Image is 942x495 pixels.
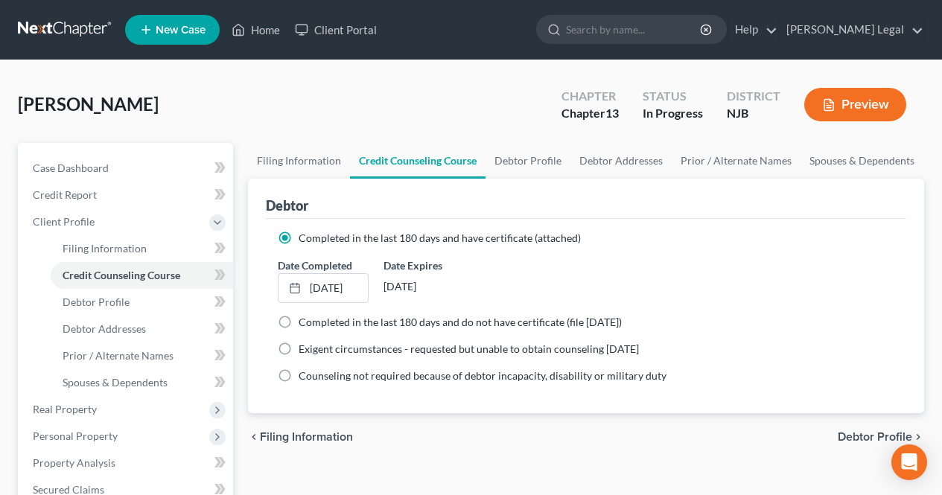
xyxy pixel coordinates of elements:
[838,431,912,443] span: Debtor Profile
[260,431,353,443] span: Filing Information
[486,143,570,179] a: Debtor Profile
[350,143,486,179] a: Credit Counseling Course
[63,349,174,362] span: Prior / Alternate Names
[891,444,927,480] div: Open Intercom Messenger
[21,155,233,182] a: Case Dashboard
[63,242,147,255] span: Filing Information
[21,182,233,208] a: Credit Report
[156,25,206,36] span: New Case
[248,143,350,179] a: Filing Information
[804,88,906,121] button: Preview
[63,322,146,335] span: Debtor Addresses
[278,258,352,273] label: Date Completed
[224,16,287,43] a: Home
[63,296,130,308] span: Debtor Profile
[21,450,233,476] a: Property Analysis
[566,16,702,43] input: Search by name...
[727,88,780,105] div: District
[63,269,180,281] span: Credit Counseling Course
[33,188,97,201] span: Credit Report
[248,431,260,443] i: chevron_left
[561,88,619,105] div: Chapter
[33,162,109,174] span: Case Dashboard
[287,16,384,43] a: Client Portal
[570,143,672,179] a: Debtor Addresses
[33,456,115,469] span: Property Analysis
[912,431,924,443] i: chevron_right
[51,289,233,316] a: Debtor Profile
[33,429,118,442] span: Personal Property
[51,235,233,262] a: Filing Information
[643,88,703,105] div: Status
[384,273,474,300] div: [DATE]
[51,316,233,342] a: Debtor Addresses
[779,16,923,43] a: [PERSON_NAME] Legal
[266,197,308,214] div: Debtor
[33,215,95,228] span: Client Profile
[18,93,159,115] span: [PERSON_NAME]
[279,274,367,302] a: [DATE]
[728,16,777,43] a: Help
[51,369,233,396] a: Spouses & Dependents
[801,143,923,179] a: Spouses & Dependents
[51,342,233,369] a: Prior / Alternate Names
[63,376,168,389] span: Spouses & Dependents
[299,316,622,328] span: Completed in the last 180 days and do not have certificate (file [DATE])
[299,231,581,244] span: Completed in the last 180 days and have certificate (attached)
[33,403,97,415] span: Real Property
[384,258,474,273] label: Date Expires
[605,106,619,120] span: 13
[643,105,703,122] div: In Progress
[248,431,353,443] button: chevron_left Filing Information
[672,143,801,179] a: Prior / Alternate Names
[51,262,233,289] a: Credit Counseling Course
[838,431,924,443] button: Debtor Profile chevron_right
[299,342,639,355] span: Exigent circumstances - requested but unable to obtain counseling [DATE]
[727,105,780,122] div: NJB
[561,105,619,122] div: Chapter
[299,369,666,382] span: Counseling not required because of debtor incapacity, disability or military duty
